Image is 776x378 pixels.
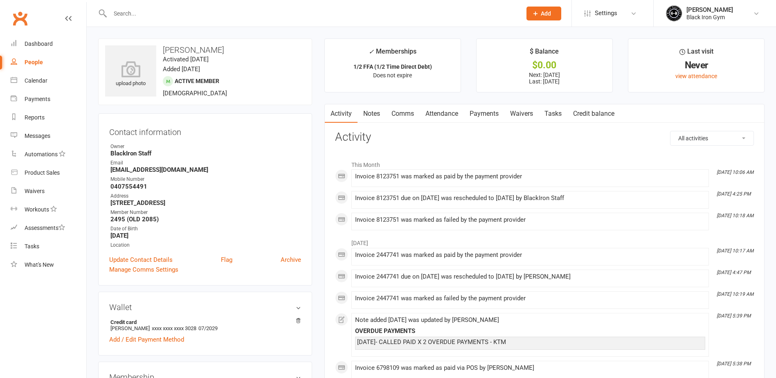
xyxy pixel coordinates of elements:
[110,225,301,233] div: Date of Birth
[11,164,86,182] a: Product Sales
[567,104,620,123] a: Credit balance
[281,255,301,265] a: Archive
[717,191,751,197] i: [DATE] 4:25 PM
[109,255,173,265] a: Update Contact Details
[335,234,754,248] li: [DATE]
[108,8,516,19] input: Search...
[25,77,47,84] div: Calendar
[526,7,561,20] button: Add
[353,63,432,70] strong: 1/2 FFA (1/2 Time Direct Debt)
[679,46,713,61] div: Last visit
[25,243,39,250] div: Tasks
[335,131,754,144] h3: Activity
[11,35,86,53] a: Dashboard
[355,364,705,371] div: Invoice 6798109 was marked as paid via POS by [PERSON_NAME]
[369,48,374,56] i: ✓
[110,232,301,239] strong: [DATE]
[335,156,754,169] li: This Month
[10,8,30,29] a: Clubworx
[110,166,301,173] strong: [EMAIL_ADDRESS][DOMAIN_NAME]
[110,216,301,223] strong: 2495 (OLD 2085)
[484,61,605,70] div: $0.00
[386,104,420,123] a: Comms
[25,151,58,157] div: Automations
[717,313,751,319] i: [DATE] 5:39 PM
[675,73,717,79] a: view attendance
[717,270,751,275] i: [DATE] 4:47 PM
[25,169,60,176] div: Product Sales
[198,325,218,331] span: 07/2029
[373,72,412,79] span: Does not expire
[25,59,43,65] div: People
[355,273,705,280] div: Invoice 2447741 due on [DATE] was rescheduled to [DATE] by [PERSON_NAME]
[25,206,49,213] div: Workouts
[355,216,705,223] div: Invoice 8123751 was marked as failed by the payment provider
[464,104,504,123] a: Payments
[25,40,53,47] div: Dashboard
[110,319,297,325] strong: Credit card
[686,13,733,21] div: Black Iron Gym
[11,72,86,90] a: Calendar
[25,225,65,231] div: Assessments
[369,46,416,61] div: Memberships
[11,237,86,256] a: Tasks
[109,335,184,344] a: Add / Edit Payment Method
[25,188,45,194] div: Waivers
[163,56,209,63] time: Activated [DATE]
[110,209,301,216] div: Member Number
[109,318,301,333] li: [PERSON_NAME]
[358,104,386,123] a: Notes
[25,114,45,121] div: Reports
[105,61,156,88] div: upload photo
[420,104,464,123] a: Attendance
[163,65,200,73] time: Added [DATE]
[595,4,617,22] span: Settings
[717,291,754,297] i: [DATE] 10:19 AM
[355,295,705,302] div: Invoice 2447741 was marked as failed by the payment provider
[11,219,86,237] a: Assessments
[110,199,301,207] strong: [STREET_ADDRESS]
[357,339,703,346] div: [DATE]- CALLED PAID X 2 OVERDUE PAYMENTS - KTM
[484,72,605,85] p: Next: [DATE] Last: [DATE]
[25,261,54,268] div: What's New
[504,104,539,123] a: Waivers
[110,143,301,151] div: Owner
[11,182,86,200] a: Waivers
[11,90,86,108] a: Payments
[541,10,551,17] span: Add
[110,175,301,183] div: Mobile Number
[355,328,705,335] div: OVERDUE PAYMENTS
[25,96,50,102] div: Payments
[530,46,559,61] div: $ Balance
[717,169,754,175] i: [DATE] 10:06 AM
[163,90,227,97] span: [DEMOGRAPHIC_DATA]
[175,78,219,84] span: Active member
[25,133,50,139] div: Messages
[539,104,567,123] a: Tasks
[355,317,705,324] div: Note added [DATE] was updated by [PERSON_NAME]
[11,200,86,219] a: Workouts
[11,108,86,127] a: Reports
[109,124,301,137] h3: Contact information
[11,256,86,274] a: What's New
[355,252,705,259] div: Invoice 2447741 was marked as paid by the payment provider
[110,192,301,200] div: Address
[105,45,305,54] h3: [PERSON_NAME]
[11,145,86,164] a: Automations
[717,361,751,367] i: [DATE] 5:38 PM
[11,53,86,72] a: People
[355,173,705,180] div: Invoice 8123751 was marked as paid by the payment provider
[355,195,705,202] div: Invoice 8123751 due on [DATE] was rescheduled to [DATE] by BlackIron Staff
[717,213,754,218] i: [DATE] 10:18 AM
[110,159,301,167] div: Email
[109,303,301,312] h3: Wallet
[686,6,733,13] div: [PERSON_NAME]
[221,255,232,265] a: Flag
[325,104,358,123] a: Activity
[152,325,196,331] span: xxxx xxxx xxxx 3028
[110,150,301,157] strong: BlackIron Staff
[717,248,754,254] i: [DATE] 10:17 AM
[110,183,301,190] strong: 0407554491
[109,265,178,274] a: Manage Comms Settings
[666,5,682,22] img: thumb_image1623296242.png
